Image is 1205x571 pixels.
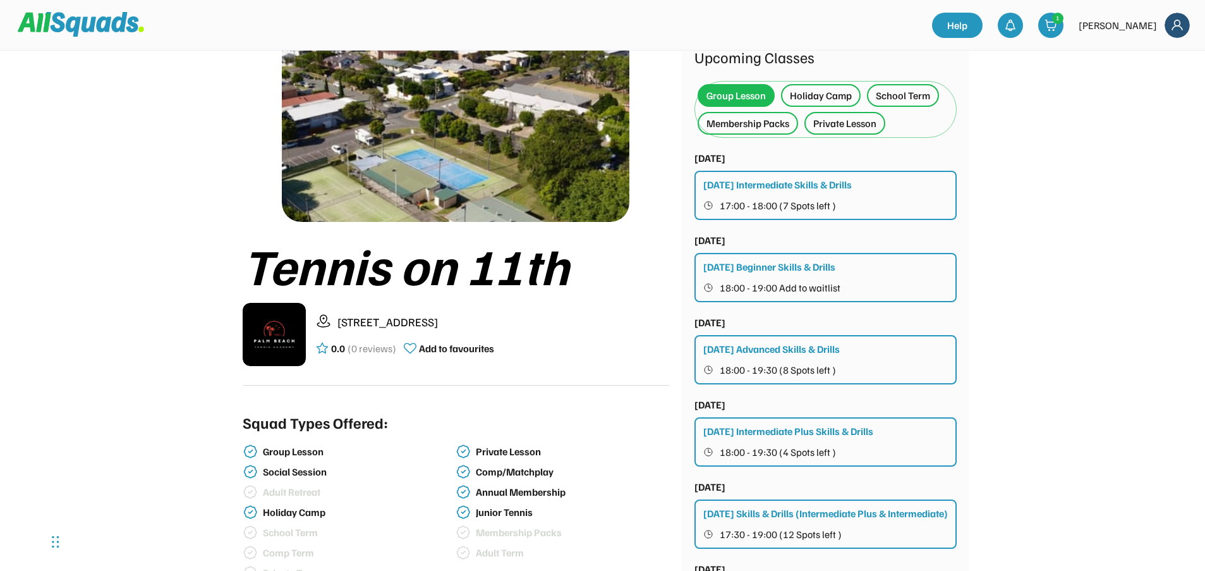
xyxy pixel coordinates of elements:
div: [DATE] Intermediate Skills & Drills [703,177,852,192]
div: 1 [1053,13,1063,23]
img: 1000017423.png [282,33,629,222]
div: Holiday Camp [263,507,454,519]
button: 18:00 - 19:30 (4 Spots left ) [703,444,949,460]
img: check-verified-01%20%281%29.svg [456,545,471,560]
div: Add to favourites [419,341,494,356]
button: 17:30 - 19:00 (12 Spots left ) [703,526,949,543]
img: check-verified-01.svg [456,484,471,500]
button: 17:00 - 18:00 (7 Spots left ) [703,197,949,214]
img: Frame%2018.svg [1165,13,1190,38]
div: (0 reviews) [348,341,396,356]
div: Comp Term [263,547,454,559]
div: [DATE] Beginner Skills & Drills [703,259,835,274]
div: Upcoming Classes [694,46,957,68]
div: Adult Term [476,547,667,559]
div: Comp/Matchplay [476,466,667,478]
img: check-verified-01.svg [243,505,258,520]
div: [DATE] Skills & Drills (Intermediate Plus & Intermediate) [703,506,948,521]
div: [DATE] [694,315,725,330]
span: 18:00 - 19:00 Add to waitlist [720,283,840,293]
div: Membership Packs [706,116,789,131]
div: Group Lesson [263,446,454,458]
div: Membership Packs [476,527,667,539]
img: check-verified-01.svg [456,444,471,459]
img: check-verified-01.svg [456,464,471,479]
div: [DATE] [694,233,725,248]
img: check-verified-01%20%281%29.svg [456,525,471,540]
a: Help [932,13,983,38]
div: [STREET_ADDRESS] [337,314,669,331]
div: 0.0 [331,341,345,356]
button: 18:00 - 19:00 Add to waitlist [703,279,949,296]
div: Tennis on 11th [243,237,669,293]
span: 17:00 - 18:00 (7 Spots left ) [720,200,836,211]
img: Squad%20Logo.svg [18,12,144,36]
div: [PERSON_NAME] [1079,18,1157,33]
div: Annual Membership [476,486,667,498]
div: Junior Tennis [476,507,667,519]
div: Squad Types Offered: [243,411,388,434]
div: Adult Retreat [263,486,454,498]
div: [DATE] Intermediate Plus Skills & Drills [703,424,873,439]
img: check-verified-01.svg [243,464,258,479]
img: check-verified-01%20%281%29.svg [243,525,258,540]
div: School Term [263,527,454,539]
div: Private Lesson [813,116,876,131]
img: check-verified-01.svg [243,444,258,459]
span: 18:00 - 19:30 (4 Spots left ) [720,447,836,457]
img: IMG_2979.png [243,303,306,366]
div: Social Session [263,466,454,478]
div: Holiday Camp [790,88,852,103]
div: [DATE] [694,397,725,412]
div: [DATE] [694,479,725,494]
img: shopping-cart-01%20%281%29.svg [1045,19,1057,32]
div: Private Lesson [476,446,667,458]
div: School Term [876,88,930,103]
div: Group Lesson [706,88,766,103]
img: check-verified-01%20%281%29.svg [243,484,258,500]
span: 17:30 - 19:00 (12 Spots left ) [720,529,842,539]
button: 18:00 - 19:30 (8 Spots left ) [703,362,949,378]
img: check-verified-01.svg [456,505,471,520]
div: [DATE] [694,150,725,166]
img: check-verified-01%20%281%29.svg [243,545,258,560]
img: bell-03%20%281%29.svg [1004,19,1017,32]
span: 18:00 - 19:30 (8 Spots left ) [720,365,836,375]
div: [DATE] Advanced Skills & Drills [703,341,840,357]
